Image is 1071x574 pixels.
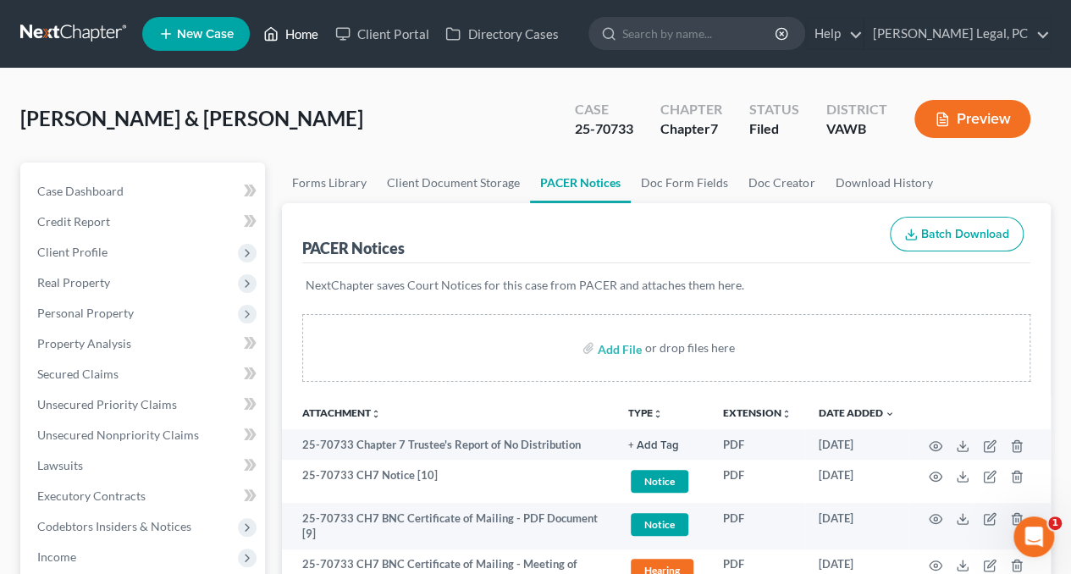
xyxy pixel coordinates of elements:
span: Income [37,549,76,564]
a: Lawsuits [24,450,265,481]
i: unfold_more [653,409,663,419]
td: [DATE] [805,429,908,460]
a: + Add Tag [628,437,696,453]
a: Unsecured Priority Claims [24,389,265,420]
span: Notice [631,513,688,536]
a: Forms Library [282,163,377,203]
div: Chapter [660,100,722,119]
span: Secured Claims [37,367,119,381]
a: Download History [825,163,942,203]
button: TYPEunfold_more [628,408,663,419]
div: 25-70733 [575,119,633,139]
button: Batch Download [890,217,1024,252]
a: Executory Contracts [24,481,265,511]
span: Real Property [37,275,110,290]
a: Unsecured Nonpriority Claims [24,420,265,450]
div: or drop files here [645,339,735,356]
a: [PERSON_NAME] Legal, PC [864,19,1050,49]
span: New Case [177,28,234,41]
td: 25-70733 CH7 Notice [10] [282,460,615,503]
a: Notice [628,511,696,538]
div: District [826,100,887,119]
td: PDF [709,460,805,503]
span: Notice [631,470,688,493]
div: VAWB [826,119,887,139]
a: Extensionunfold_more [723,406,792,419]
button: + Add Tag [628,440,679,451]
td: PDF [709,429,805,460]
span: 1 [1048,516,1062,530]
iframe: Intercom live chat [1013,516,1054,557]
span: 7 [710,120,718,136]
td: [DATE] [805,460,908,503]
a: Attachmentunfold_more [302,406,381,419]
a: Credit Report [24,207,265,237]
a: Client Document Storage [377,163,530,203]
span: Case Dashboard [37,184,124,198]
span: Codebtors Insiders & Notices [37,519,191,533]
button: Preview [914,100,1030,138]
span: Executory Contracts [37,488,146,503]
a: Property Analysis [24,328,265,359]
span: Client Profile [37,245,108,259]
td: PDF [709,503,805,549]
a: Case Dashboard [24,176,265,207]
span: [PERSON_NAME] & [PERSON_NAME] [20,106,363,130]
a: PACER Notices [530,163,631,203]
span: Unsecured Nonpriority Claims [37,428,199,442]
span: Batch Download [921,227,1009,241]
td: 25-70733 CH7 BNC Certificate of Mailing - PDF Document [9] [282,503,615,549]
a: Client Portal [327,19,437,49]
a: Date Added expand_more [819,406,895,419]
i: expand_more [885,409,895,419]
a: Notice [628,467,696,495]
div: PACER Notices [302,238,405,258]
span: Unsecured Priority Claims [37,397,177,411]
span: Property Analysis [37,336,131,350]
i: unfold_more [781,409,792,419]
td: [DATE] [805,503,908,549]
a: Directory Cases [437,19,566,49]
i: unfold_more [371,409,381,419]
div: Status [749,100,799,119]
div: Case [575,100,633,119]
span: Personal Property [37,306,134,320]
div: Filed [749,119,799,139]
span: Credit Report [37,214,110,229]
span: Lawsuits [37,458,83,472]
a: Home [255,19,327,49]
a: Doc Form Fields [631,163,738,203]
a: Help [806,19,863,49]
div: Chapter [660,119,722,139]
p: NextChapter saves Court Notices for this case from PACER and attaches them here. [306,277,1027,294]
a: Doc Creator [738,163,825,203]
td: 25-70733 Chapter 7 Trustee's Report of No Distribution [282,429,615,460]
input: Search by name... [622,18,777,49]
a: Secured Claims [24,359,265,389]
